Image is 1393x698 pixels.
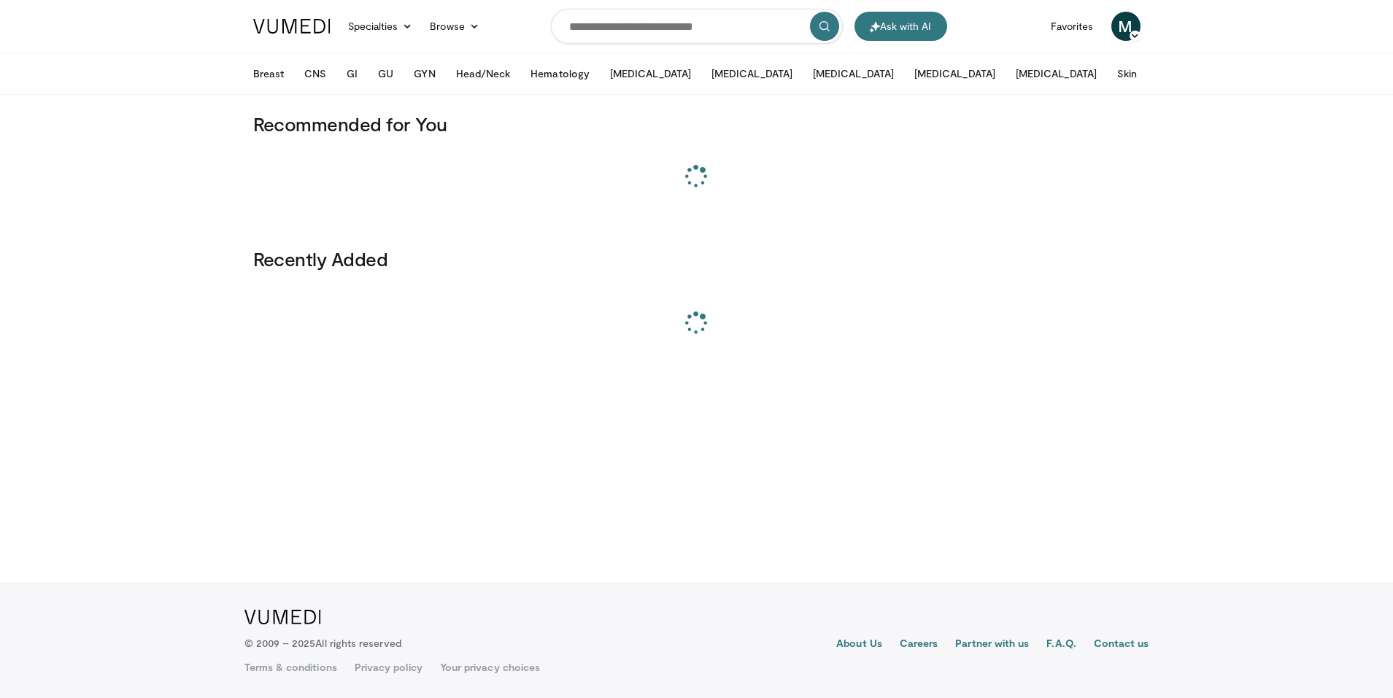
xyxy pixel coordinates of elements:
button: [MEDICAL_DATA] [804,59,903,88]
a: Partner with us [955,636,1029,654]
a: Privacy policy [355,660,422,675]
button: GU [369,59,402,88]
img: VuMedi Logo [253,19,331,34]
button: [MEDICAL_DATA] [703,59,801,88]
a: F.A.Q. [1046,636,1076,654]
h3: Recently Added [253,247,1141,271]
button: Breast [244,59,293,88]
input: Search topics, interventions [551,9,843,44]
p: © 2009 – 2025 [244,636,401,651]
a: Specialties [339,12,422,41]
button: Hematology [522,59,598,88]
a: Favorites [1042,12,1103,41]
button: Head/Neck [447,59,520,88]
a: Your privacy choices [440,660,540,675]
a: M [1111,12,1141,41]
button: [MEDICAL_DATA] [1007,59,1105,88]
a: About Us [836,636,882,654]
a: Careers [900,636,938,654]
a: Contact us [1094,636,1149,654]
button: Skin [1108,59,1146,88]
button: GI [338,59,366,88]
button: Ask with AI [854,12,947,41]
button: [MEDICAL_DATA] [601,59,700,88]
a: Browse [421,12,488,41]
img: VuMedi Logo [244,610,321,624]
button: [MEDICAL_DATA] [906,59,1004,88]
button: CNS [296,59,335,88]
h3: Recommended for You [253,112,1141,136]
button: GYN [405,59,444,88]
a: Terms & conditions [244,660,337,675]
span: All rights reserved [315,637,401,649]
